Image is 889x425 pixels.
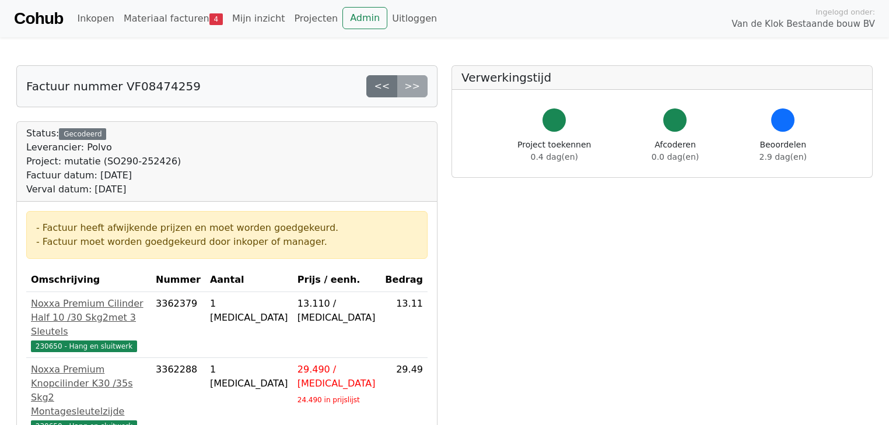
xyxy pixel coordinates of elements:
th: Prijs / eenh. [293,268,381,292]
a: Inkopen [72,7,118,30]
span: 4 [209,13,223,25]
div: 1 [MEDICAL_DATA] [210,363,288,391]
td: 3362379 [151,292,205,358]
h5: Verwerkingstijd [461,71,863,85]
span: 0.4 dag(en) [531,152,578,161]
td: 13.11 [380,292,428,358]
div: Status: [26,127,181,196]
span: 0.0 dag(en) [652,152,699,161]
div: 29.490 / [MEDICAL_DATA] [297,363,376,391]
div: - Factuur heeft afwijkende prijzen en moet worden goedgekeurd. [36,221,418,235]
span: 230650 - Hang en sluitwerk [31,340,137,352]
div: Afcoderen [652,139,699,163]
div: 1 [MEDICAL_DATA] [210,297,288,325]
div: Noxxa Premium Cilinder Half 10 /30 Skg2met 3 Sleutels [31,297,146,339]
span: Van de Klok Bestaande bouw BV [731,17,875,31]
div: Noxxa Premium Knopcilinder K30 /35s Skg2 Montagesleutelzijde [31,363,146,419]
a: << [366,75,397,97]
div: Project toekennen [517,139,591,163]
div: Leverancier: Polvo [26,141,181,154]
a: Materiaal facturen4 [119,7,228,30]
span: Ingelogd onder: [815,6,875,17]
a: Projecten [289,7,342,30]
div: Project: mutatie (SO290-252426) [26,154,181,168]
a: Cohub [14,5,63,33]
a: Admin [342,7,387,29]
sub: 24.490 in prijslijst [297,396,360,404]
div: Beoordelen [759,139,807,163]
div: - Factuur moet worden goedgekeurd door inkoper of manager. [36,235,418,249]
span: 2.9 dag(en) [759,152,807,161]
div: Verval datum: [DATE] [26,182,181,196]
div: 13.110 / [MEDICAL_DATA] [297,297,376,325]
th: Omschrijving [26,268,151,292]
th: Nummer [151,268,205,292]
th: Aantal [205,268,293,292]
div: Gecodeerd [59,128,106,140]
a: Uitloggen [387,7,442,30]
h5: Factuur nummer VF08474259 [26,79,201,93]
div: Factuur datum: [DATE] [26,168,181,182]
a: Noxxa Premium Cilinder Half 10 /30 Skg2met 3 Sleutels230650 - Hang en sluitwerk [31,297,146,353]
a: Mijn inzicht [228,7,290,30]
th: Bedrag [380,268,428,292]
